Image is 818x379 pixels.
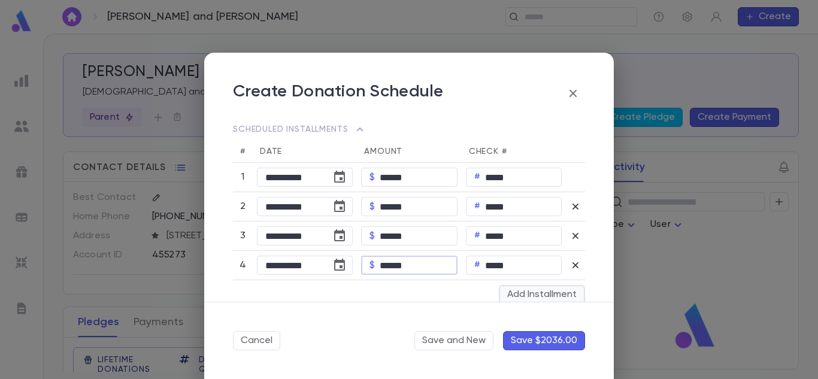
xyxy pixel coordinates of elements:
[364,147,402,156] span: Amount
[503,331,585,350] button: Save $2036.00
[233,118,367,141] button: Scheduled Installments
[328,195,352,219] button: Choose date, selected date is Oct 15, 2025
[369,259,375,271] p: $
[328,253,352,277] button: Choose date, selected date is Dec 15, 2025
[240,147,246,156] span: #
[474,259,480,271] p: #
[233,81,444,105] p: Create Donation Schedule
[474,201,480,213] p: #
[237,230,249,242] p: 3
[237,201,249,213] p: 2
[233,331,280,350] button: Cancel
[328,224,352,248] button: Choose date, selected date is Nov 15, 2025
[233,122,367,137] span: Scheduled Installments
[499,285,585,304] button: Add Installment
[414,331,493,350] button: Save and New
[369,171,375,183] p: $
[474,171,480,183] p: #
[369,230,375,242] p: $
[260,147,282,156] span: Date
[328,165,352,189] button: Choose date, selected date is Sep 15, 2025
[469,147,507,156] span: Check #
[369,201,375,213] p: $
[237,259,249,271] p: 4
[474,230,480,242] p: #
[237,171,249,183] p: 1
